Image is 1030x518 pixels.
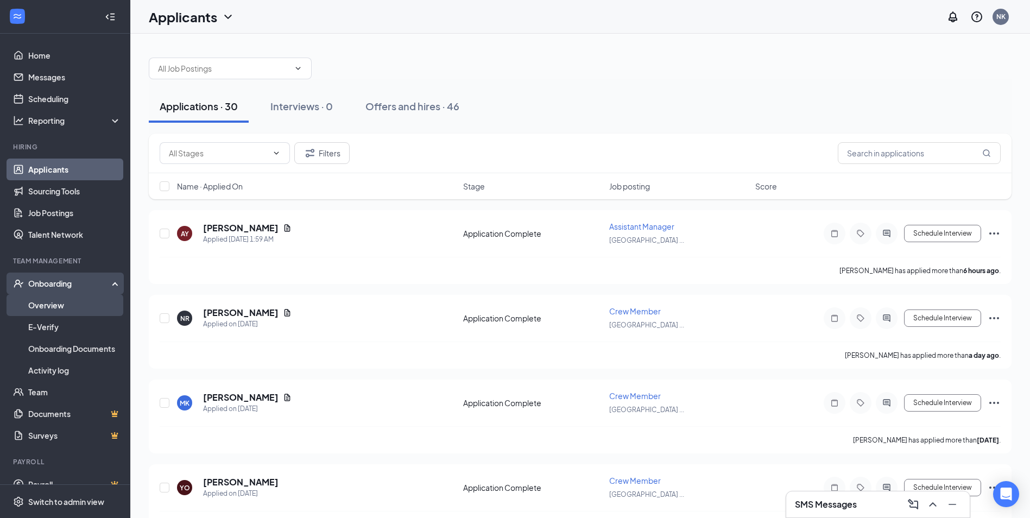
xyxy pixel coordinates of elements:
span: [GEOGRAPHIC_DATA] ... [609,236,684,244]
svg: ChevronDown [272,149,281,157]
a: PayrollCrown [28,473,121,495]
button: Minimize [944,496,961,513]
div: Onboarding [28,278,112,289]
svg: Filter [304,147,317,160]
a: SurveysCrown [28,425,121,446]
div: Applied on [DATE] [203,403,292,414]
div: Applications · 30 [160,99,238,113]
span: [GEOGRAPHIC_DATA] ... [609,490,684,498]
svg: Tag [854,314,867,323]
p: [PERSON_NAME] has applied more than . [839,266,1001,275]
svg: Document [283,224,292,232]
a: Scheduling [28,88,121,110]
div: YO [180,483,190,492]
a: Talent Network [28,224,121,245]
svg: ActiveChat [880,399,893,407]
button: ComposeMessage [905,496,922,513]
svg: Notifications [946,10,959,23]
svg: UserCheck [13,278,24,289]
b: 6 hours ago [963,267,999,275]
h5: [PERSON_NAME] [203,391,279,403]
svg: Analysis [13,115,24,126]
p: [PERSON_NAME] has applied more than . [853,435,1001,445]
svg: ActiveChat [880,229,893,238]
svg: Note [828,399,841,407]
span: Crew Member [609,476,661,485]
a: Home [28,45,121,66]
button: Schedule Interview [904,479,981,496]
span: [GEOGRAPHIC_DATA] ... [609,321,684,329]
div: NR [180,314,189,323]
svg: Document [283,308,292,317]
svg: Ellipses [988,227,1001,240]
svg: ActiveChat [880,483,893,492]
button: ChevronUp [924,496,941,513]
svg: Settings [13,496,24,507]
a: Messages [28,66,121,88]
div: MK [180,399,189,408]
button: Schedule Interview [904,225,981,242]
a: Activity log [28,359,121,381]
div: Applied [DATE] 1:59 AM [203,234,292,245]
div: Reporting [28,115,122,126]
b: [DATE] [977,436,999,444]
div: AY [181,229,189,238]
a: Overview [28,294,121,316]
svg: Tag [854,399,867,407]
svg: ActiveChat [880,314,893,323]
div: Application Complete [463,313,603,324]
div: Hiring [13,142,119,151]
b: a day ago [969,351,999,359]
svg: WorkstreamLogo [12,11,23,22]
a: Onboarding Documents [28,338,121,359]
div: NK [996,12,1006,21]
button: Schedule Interview [904,309,981,327]
svg: ChevronDown [222,10,235,23]
button: Schedule Interview [904,394,981,412]
div: Switch to admin view [28,496,104,507]
span: Job posting [609,181,650,192]
div: Application Complete [463,228,603,239]
input: Search in applications [838,142,1001,164]
h5: [PERSON_NAME] [203,222,279,234]
span: Crew Member [609,306,661,316]
div: Application Complete [463,482,603,493]
div: Payroll [13,457,119,466]
svg: Collapse [105,11,116,22]
svg: ComposeMessage [907,498,920,511]
svg: Ellipses [988,481,1001,494]
svg: Note [828,229,841,238]
svg: Note [828,483,841,492]
span: [GEOGRAPHIC_DATA] ... [609,406,684,414]
input: All Stages [169,147,268,159]
svg: Tag [854,483,867,492]
svg: Document [283,393,292,402]
p: [PERSON_NAME] has applied more than . [845,351,1001,360]
span: Score [755,181,777,192]
a: Team [28,381,121,403]
div: Interviews · 0 [270,99,333,113]
a: E-Verify [28,316,121,338]
div: Open Intercom Messenger [993,481,1019,507]
h3: SMS Messages [795,498,857,510]
div: Offers and hires · 46 [365,99,459,113]
svg: ChevronDown [294,64,302,73]
h5: [PERSON_NAME] [203,307,279,319]
div: Applied on [DATE] [203,319,292,330]
input: All Job Postings [158,62,289,74]
h1: Applicants [149,8,217,26]
span: Name · Applied On [177,181,243,192]
span: Stage [463,181,485,192]
button: Filter Filters [294,142,350,164]
svg: QuestionInfo [970,10,983,23]
h5: [PERSON_NAME] [203,476,279,488]
div: Team Management [13,256,119,266]
svg: Tag [854,229,867,238]
div: Applied on [DATE] [203,488,279,499]
span: Assistant Manager [609,222,674,231]
span: Crew Member [609,391,661,401]
svg: ChevronUp [926,498,939,511]
svg: MagnifyingGlass [982,149,991,157]
a: Job Postings [28,202,121,224]
svg: Note [828,314,841,323]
